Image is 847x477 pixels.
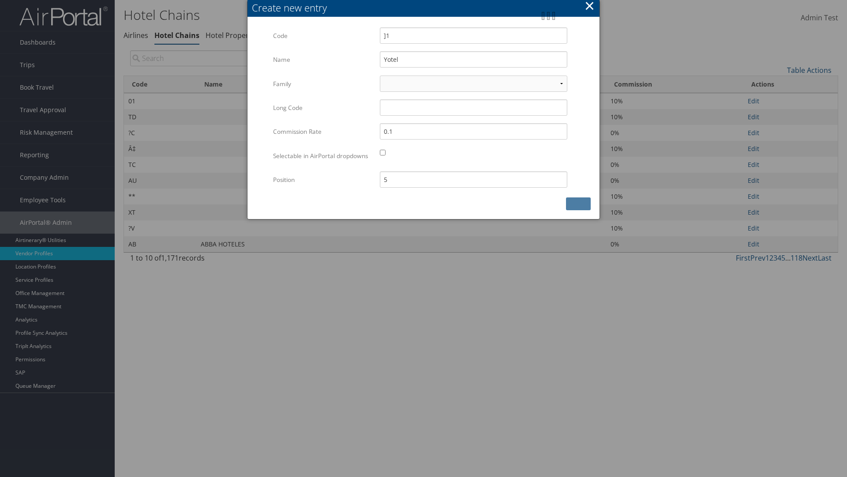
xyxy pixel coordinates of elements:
[252,1,600,15] div: Create new entry
[273,148,373,164] label: Selectable in AirPortal dropdowns
[273,123,373,140] label: Commission Rate
[273,99,373,116] label: Long Code
[273,51,373,68] label: Name
[273,27,373,44] label: Code
[273,76,373,92] label: Family
[273,171,373,188] label: Position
